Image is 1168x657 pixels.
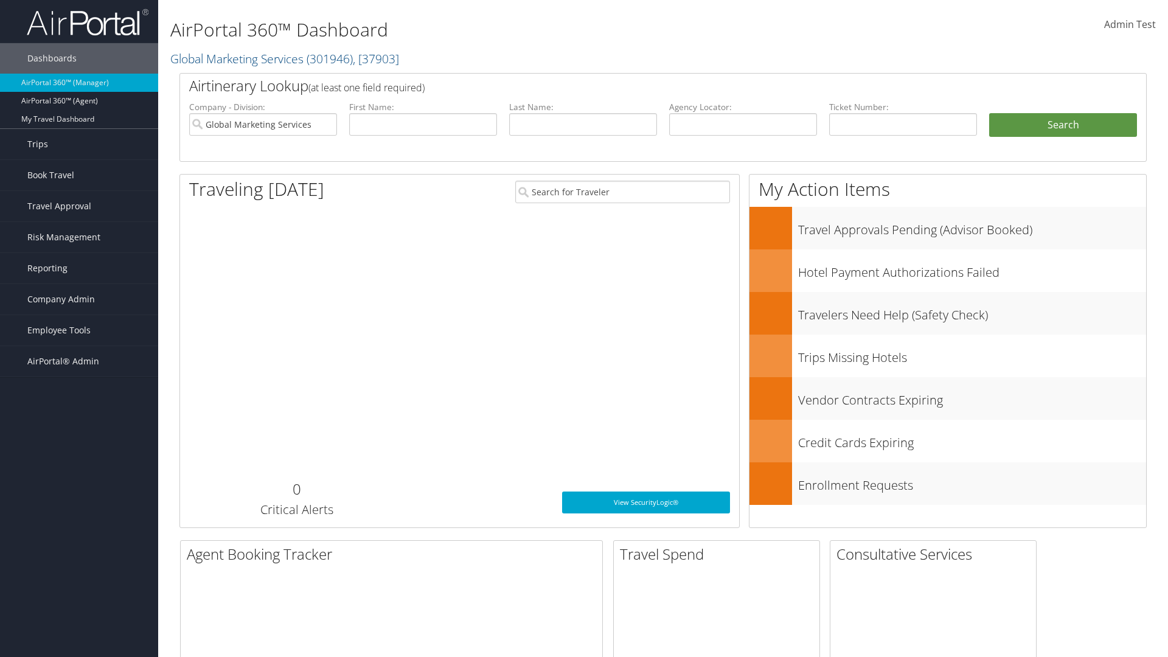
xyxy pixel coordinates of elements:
h2: Travel Spend [620,544,819,565]
label: Ticket Number: [829,101,977,113]
h3: Travelers Need Help (Safety Check) [798,301,1146,324]
h3: Travel Approvals Pending (Advisor Booked) [798,215,1146,238]
h3: Critical Alerts [189,501,404,518]
span: Risk Management [27,222,100,252]
a: Vendor Contracts Expiring [749,377,1146,420]
span: , [ 37903 ] [353,50,399,67]
h3: Hotel Payment Authorizations Failed [798,258,1146,281]
label: Company - Division: [189,101,337,113]
span: AirPortal® Admin [27,346,99,377]
a: Travelers Need Help (Safety Check) [749,292,1146,335]
span: Admin Test [1104,18,1156,31]
input: Search for Traveler [515,181,730,203]
h3: Vendor Contracts Expiring [798,386,1146,409]
a: Hotel Payment Authorizations Failed [749,249,1146,292]
h3: Trips Missing Hotels [798,343,1146,366]
a: Admin Test [1104,6,1156,44]
h1: Traveling [DATE] [189,176,324,202]
h3: Enrollment Requests [798,471,1146,494]
label: Agency Locator: [669,101,817,113]
span: Company Admin [27,284,95,315]
h1: My Action Items [749,176,1146,202]
a: Global Marketing Services [170,50,399,67]
label: Last Name: [509,101,657,113]
span: Travel Approval [27,191,91,221]
h3: Credit Cards Expiring [798,428,1146,451]
span: Employee Tools [27,315,91,346]
span: (at least one field required) [308,81,425,94]
h2: Agent Booking Tracker [187,544,602,565]
h2: Consultative Services [836,544,1036,565]
a: Credit Cards Expiring [749,420,1146,462]
a: View SecurityLogic® [562,492,730,513]
h2: 0 [189,479,404,499]
span: ( 301946 ) [307,50,353,67]
a: Trips Missing Hotels [749,335,1146,377]
span: Trips [27,129,48,159]
h1: AirPortal 360™ Dashboard [170,17,827,43]
span: Book Travel [27,160,74,190]
a: Enrollment Requests [749,462,1146,505]
a: Travel Approvals Pending (Advisor Booked) [749,207,1146,249]
img: airportal-logo.png [27,8,148,36]
label: First Name: [349,101,497,113]
span: Dashboards [27,43,77,74]
button: Search [989,113,1137,137]
h2: Airtinerary Lookup [189,75,1057,96]
span: Reporting [27,253,68,283]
